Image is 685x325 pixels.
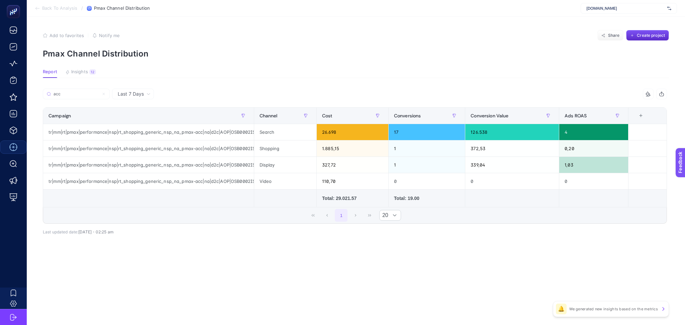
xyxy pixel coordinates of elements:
div: 12 [89,69,96,75]
div: tr|mm|rt|pmax|performance|nsp|rt_shopping_generic_nsp_na_pmax-acc|na|d2c|AOP|OSB0002ISO [43,124,254,140]
span: Channel [260,113,278,118]
button: Create project [626,30,669,41]
div: + [634,113,647,118]
span: [DATE]・02:25 am [78,229,113,234]
div: Display [254,157,317,173]
div: 6 items selected [634,113,639,128]
div: 1 [389,157,465,173]
span: Conversions [394,113,421,118]
span: Report [43,69,57,75]
div: Total: 29.021.57 [322,195,383,202]
button: Notify me [92,33,120,38]
div: Last 7 Days [43,99,667,234]
div: 372,53 [465,140,559,156]
div: Video [254,173,317,189]
div: 0 [559,173,628,189]
div: 1,03 [559,157,628,173]
button: Share [597,30,623,41]
div: Search [254,124,317,140]
span: Add to favorites [50,33,84,38]
div: 126.538 [465,124,559,140]
span: Rows per page [380,210,388,220]
div: 339,04 [465,157,559,173]
img: svg%3e [667,5,671,12]
span: Create project [637,33,665,38]
div: Total: 19.00 [394,195,460,202]
div: 1 [389,140,465,156]
span: Pmax Channel Distribution [94,6,150,11]
div: 327,72 [317,157,388,173]
span: Campaign [48,113,71,118]
p: Pmax Channel Distribution [43,49,669,59]
div: Shopping [254,140,317,156]
div: 110,70 [317,173,388,189]
span: Conversion Value [471,113,508,118]
div: 26.698 [317,124,388,140]
div: 0 [465,173,559,189]
span: Insights [71,69,88,75]
div: tr|mm|rt|pmax|performance|nsp|rt_shopping_generic_nsp_na_pmax-acc|na|d2c|AOP|OSB0002ISO [43,140,254,156]
span: Feedback [4,2,25,7]
span: Last updated date: [43,229,78,234]
button: Add to favorites [43,33,84,38]
div: 0,20 [559,140,628,156]
span: Share [608,33,620,38]
div: tr|mm|rt|pmax|performance|nsp|rt_shopping_generic_nsp_na_pmax-acc|na|d2c|AOP|OSB0002ISO [43,157,254,173]
input: Search [54,92,99,97]
span: Last 7 Days [118,91,144,97]
div: 0 [389,173,465,189]
span: Notify me [99,33,120,38]
span: Back To Analysis [42,6,77,11]
button: 1 [335,209,348,222]
span: / [81,5,83,11]
div: tr|mm|rt|pmax|performance|nsp|rt_shopping_generic_nsp_na_pmax-acc|na|d2c|AOP|OSB0002ISO [43,173,254,189]
div: 4 [559,124,628,140]
span: Ads ROAS [565,113,587,118]
div: 17 [389,124,465,140]
div: 1.885,15 [317,140,388,156]
span: [DOMAIN_NAME] [586,6,665,11]
span: Cost [322,113,332,118]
